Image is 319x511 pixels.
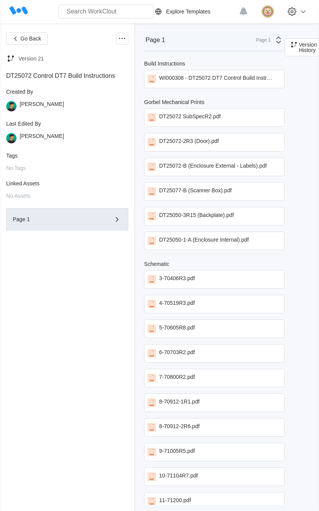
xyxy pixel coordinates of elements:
div: WI000308 - DT25072 DT7 Control Build Instructions.pdf [159,75,275,83]
div: DT25077-B (Scanner Box).pdf [159,187,232,196]
div: Page 1 [13,217,100,222]
button: Go Back [6,32,48,45]
span: Version History [299,42,317,53]
div: Tags [6,153,128,159]
img: lion.png [261,5,274,18]
img: user.png [6,101,17,111]
div: Gorbel Mechanical Prints [144,99,204,105]
div: Created By [6,89,128,95]
div: DT25072-2R3 (Door).pdf [159,138,219,146]
span: Go Back [20,36,41,41]
div: Version 21 [18,55,44,62]
div: DT25072-B (Enclosure External - Labels).pdf [159,163,267,171]
div: Page 1 [146,37,165,44]
a: Explore Templates [154,7,235,16]
div: [PERSON_NAME] [20,133,64,143]
div: 3-70406R3.pdf [159,275,195,284]
div: Last Edited By [6,121,128,127]
div: 11-71200.pdf [159,497,191,506]
div: 9-71005R5.pdf [159,448,195,456]
div: DT25072 Control DT7 Build Instructions [6,72,128,79]
div: 5-70605R8.pdf [159,324,195,333]
div: 8-70912-1R1.pdf [159,398,200,407]
input: Search WorkClout [59,5,154,18]
div: DT25072 SubSpecR2.pdf [159,113,221,122]
button: Page 1 [6,208,128,230]
div: Explore Templates [166,8,210,15]
div: DT25050-3R15 (Backplate).pdf [159,212,234,220]
div: 10-71104R7.pdf [159,472,198,481]
div: Build Instructions [144,61,185,67]
div: 7-70800R2.pdf [159,374,195,382]
div: Linked Assets [6,180,128,187]
div: No Tags [6,165,128,171]
div: 8-70912-2R6.pdf [159,423,200,432]
div: 6-70703R2.pdf [159,349,195,358]
div: [PERSON_NAME] [20,101,64,111]
div: DT25050-1-A (Enclosure Internal).pdf [159,237,249,245]
div: 4-70519R3.pdf [159,300,195,308]
div: No Assets [6,193,128,199]
div: Page 1 [252,37,271,43]
img: user.png [6,133,17,143]
div: Schematic [144,261,169,267]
